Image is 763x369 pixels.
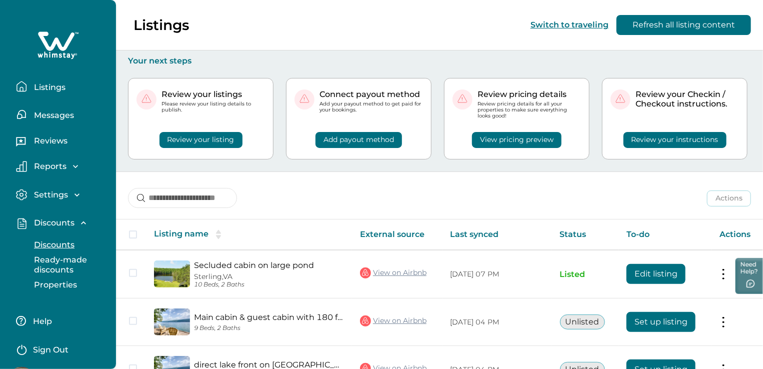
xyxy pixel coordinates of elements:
[154,308,190,335] img: propertyImage_Main cabin & guest cabin with 180 ft of shoreline
[552,219,619,250] th: Status
[128,56,751,66] p: Your next steps
[31,218,74,228] p: Discounts
[477,89,581,99] p: Review pricing details
[194,260,344,270] a: Secluded cabin on large pond
[16,235,108,295] div: Discounts
[442,219,552,250] th: Last synced
[360,314,426,327] a: View on Airbnb
[16,189,108,200] button: Settings
[450,317,544,327] p: [DATE] 04 PM
[31,82,65,92] p: Listings
[194,324,344,332] p: 9 Beds, 2 Baths
[23,275,115,295] button: Properties
[194,272,344,281] p: Sterling, VA
[23,255,115,275] button: Ready-made discounts
[477,101,581,119] p: Review pricing details for all your properties to make sure everything looks good!
[319,101,423,113] p: Add your payout method to get paid for your bookings.
[352,219,442,250] th: External source
[16,161,108,172] button: Reports
[360,266,426,279] a: View on Airbnb
[208,229,228,239] button: sorting
[16,311,104,331] button: Help
[711,219,763,250] th: Actions
[315,132,402,148] button: Add payout method
[154,260,190,287] img: propertyImage_Secluded cabin on large pond
[31,136,67,146] p: Reviews
[194,312,344,322] a: Main cabin & guest cabin with 180 ft of shoreline
[16,76,108,96] button: Listings
[16,104,108,124] button: Messages
[450,269,544,279] p: [DATE] 07 PM
[319,89,423,99] p: Connect payout method
[31,190,68,200] p: Settings
[16,339,104,359] button: Sign Out
[133,16,189,33] p: Listings
[560,314,605,329] button: Unlisted
[626,312,695,332] button: Set up listing
[31,280,77,290] p: Properties
[146,219,352,250] th: Listing name
[618,219,711,250] th: To-do
[530,20,608,29] button: Switch to traveling
[626,264,685,284] button: Edit listing
[707,190,751,206] button: Actions
[616,15,751,35] button: Refresh all listing content
[635,89,739,109] p: Review your Checkin / Checkout instructions.
[31,255,115,274] p: Ready-made discounts
[161,101,265,113] p: Please review your listing details to publish.
[33,345,68,355] p: Sign Out
[161,89,265,99] p: Review your listings
[31,240,74,250] p: Discounts
[30,316,52,326] p: Help
[472,132,561,148] button: View pricing preview
[16,217,108,229] button: Discounts
[194,281,344,288] p: 10 Beds, 2 Baths
[623,132,726,148] button: Review your instructions
[16,132,108,152] button: Reviews
[560,269,611,279] p: Listed
[23,235,115,255] button: Discounts
[159,132,242,148] button: Review your listing
[31,161,66,171] p: Reports
[31,110,74,120] p: Messages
